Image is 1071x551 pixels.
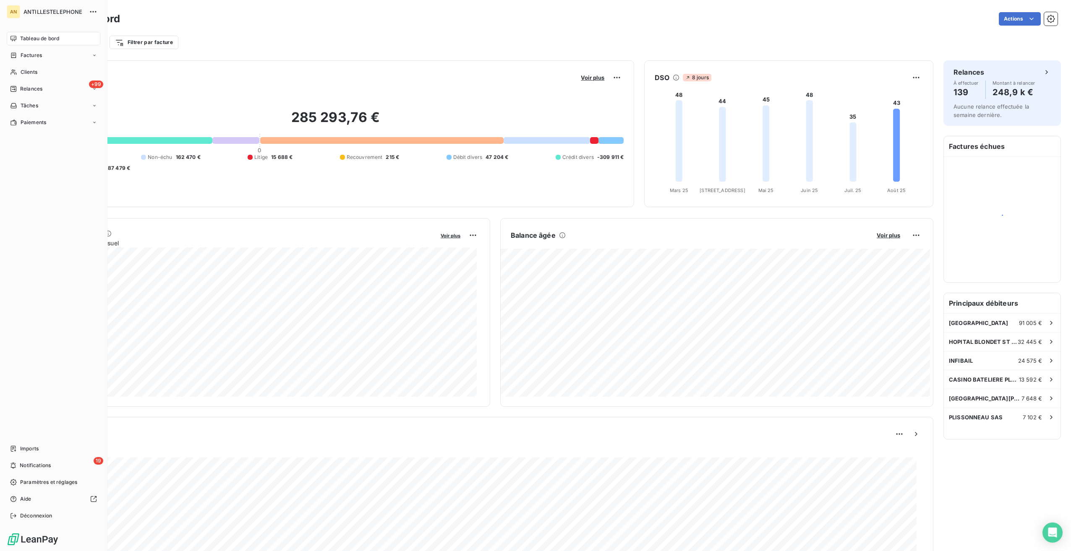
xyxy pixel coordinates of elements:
[993,81,1035,86] span: Montant à relancer
[7,476,100,489] a: Paramètres et réglages
[20,512,52,520] span: Déconnexion
[949,395,1021,402] span: [GEOGRAPHIC_DATA][PERSON_NAME]
[20,495,31,503] span: Aide
[949,376,1019,383] span: CASINO BATELIERE PLAZZA
[89,81,103,88] span: +99
[254,153,268,161] span: Litige
[7,116,100,129] a: Paiements
[1019,376,1042,383] span: 13 592 €
[7,492,100,506] a: Aide
[453,153,483,161] span: Débit divers
[7,5,20,18] div: AN
[21,102,38,109] span: Tâches
[21,119,46,126] span: Paiements
[148,153,172,161] span: Non-échu
[511,230,556,240] h6: Balance âgée
[7,99,100,112] a: Tâches
[7,82,100,96] a: +99Relances
[1018,338,1042,345] span: 32 445 €
[670,187,688,193] tspan: Mars 25
[258,147,261,153] span: 0
[953,67,984,77] h6: Relances
[105,164,130,172] span: -87 479 €
[176,153,201,161] span: 162 470 €
[801,187,818,193] tspan: Juin 25
[944,293,1061,313] h6: Principaux débiteurs
[758,187,774,193] tspan: Mai 25
[1018,357,1042,364] span: 24 575 €
[887,187,906,193] tspan: Août 25
[999,12,1041,26] button: Actions
[441,233,460,239] span: Voir plus
[20,85,42,93] span: Relances
[597,153,624,161] span: -309 911 €
[47,109,624,134] h2: 285 293,76 €
[1021,395,1042,402] span: 7 648 €
[874,231,903,239] button: Voir plus
[7,65,100,79] a: Clients
[94,457,103,465] span: 19
[845,187,862,193] tspan: Juil. 25
[1023,414,1042,421] span: 7 102 €
[20,462,51,469] span: Notifications
[1019,320,1042,326] span: 91 005 €
[562,153,594,161] span: Crédit divers
[944,136,1061,156] h6: Factures échues
[949,357,973,364] span: INFIBAIL
[7,533,59,546] img: Logo LeanPay
[438,231,463,239] button: Voir plus
[877,232,900,239] span: Voir plus
[486,153,508,161] span: 47 204 €
[953,86,979,99] h4: 139
[20,445,39,452] span: Imports
[953,81,979,86] span: À effectuer
[655,73,669,83] h6: DSO
[271,153,293,161] span: 15 688 €
[949,414,1003,421] span: PLISSONNEAU SAS
[7,442,100,455] a: Imports
[20,35,59,42] span: Tableau de bord
[581,74,604,81] span: Voir plus
[578,74,607,81] button: Voir plus
[21,52,42,59] span: Factures
[700,187,745,193] tspan: [STREET_ADDRESS]
[7,32,100,45] a: Tableau de bord
[47,239,435,247] span: Chiffre d'affaires mensuel
[1042,522,1063,543] div: Open Intercom Messenger
[20,478,77,486] span: Paramètres et réglages
[110,36,178,49] button: Filtrer par facture
[7,49,100,62] a: Factures
[347,153,383,161] span: Recouvrement
[386,153,399,161] span: 215 €
[953,103,1029,118] span: Aucune relance effectuée la semaine dernière.
[24,8,84,15] span: ANTILLESTELEPHONE
[993,86,1035,99] h4: 248,9 k €
[683,74,711,81] span: 8 jours
[21,68,37,76] span: Clients
[949,320,1008,326] span: [GEOGRAPHIC_DATA]
[949,338,1018,345] span: HOPITAL BLONDET ST [PERSON_NAME]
